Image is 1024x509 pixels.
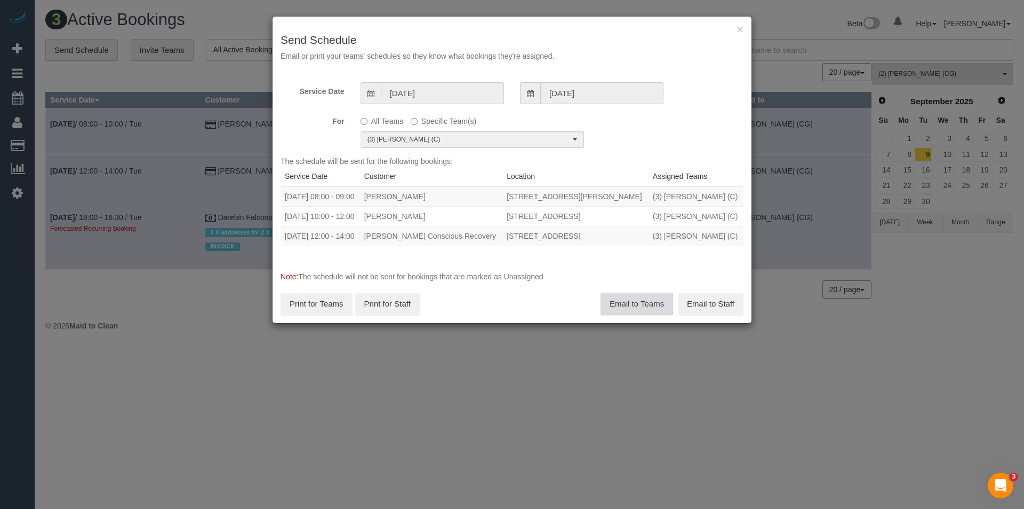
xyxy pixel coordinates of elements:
button: Print for Teams [281,293,353,315]
td: [STREET_ADDRESS][PERSON_NAME] [502,186,649,207]
td: [DATE] 10:00 - 12:00 [281,206,360,226]
label: Service Date [273,82,353,97]
ol: Choose Team(s) [361,131,584,148]
button: Email to Staff [678,293,743,315]
td: [DATE] 12:00 - 14:00 [281,226,360,246]
p: The schedule will not be sent for bookings that are marked as Unassigned [281,271,743,282]
h3: Send Schedule [281,34,743,46]
td: [PERSON_NAME] Conscious Recovery [360,226,502,246]
td: (3) [PERSON_NAME] (C) [649,186,743,207]
input: All Teams [361,118,367,125]
label: All Teams [361,112,403,127]
td: [STREET_ADDRESS] [502,226,649,246]
div: The schedule will be sent for the following bookings: [281,156,743,255]
td: [DATE] 08:00 - 09:00 [281,186,360,207]
p: Email or print your teams' schedules so they know what bookings they're assigned. [281,51,743,61]
span: Note: [281,272,298,281]
td: [STREET_ADDRESS] [502,206,649,226]
label: For [273,112,353,127]
td: (3) [PERSON_NAME] (C) [649,226,743,246]
label: Specific Team(s) [411,112,476,127]
iframe: Intercom live chat [988,473,1013,498]
span: 3 [1010,473,1018,481]
button: (3) [PERSON_NAME] (C) [361,131,584,148]
input: To [540,82,663,104]
th: Location [502,167,649,186]
input: From [381,82,504,104]
td: [PERSON_NAME] [360,206,502,226]
input: Specific Team(s) [411,118,418,125]
th: Assigned Teams [649,167,743,186]
td: [PERSON_NAME] [360,186,502,207]
span: (3) [PERSON_NAME] (C) [367,135,570,144]
button: Print for Staff [355,293,420,315]
th: Service Date [281,167,360,186]
button: Email to Teams [601,293,673,315]
button: × [737,24,743,35]
th: Customer [360,167,502,186]
td: (3) [PERSON_NAME] (C) [649,206,743,226]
